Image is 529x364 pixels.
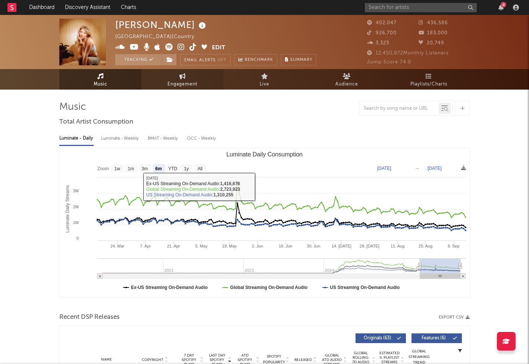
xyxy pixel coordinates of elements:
a: Live [223,69,306,90]
span: Playlists/Charts [410,80,447,89]
div: [PERSON_NAME] [115,19,208,31]
div: Luminate - Daily [59,132,94,145]
em: Off [217,58,226,62]
text: 8. Sep [448,244,460,248]
text: 19. May [222,244,237,248]
span: 926,700 [367,31,397,35]
span: Benchmark [245,56,273,65]
span: Audience [335,80,358,89]
button: Tracking [115,54,162,65]
span: Music [94,80,107,89]
text: Global Streaming On-Demand Audio [230,285,308,290]
span: Copyright [142,358,163,362]
button: Features(6) [411,333,462,343]
text: 2M [73,205,79,209]
text: [DATE] [428,166,442,171]
input: Search for artists [365,3,477,12]
div: BMAT - Weekly [148,132,179,145]
div: OCC - Weekly [187,132,217,145]
span: Summary [290,58,312,62]
a: Audience [306,69,388,90]
text: Luminate Daily Streams [65,185,70,233]
span: 436,586 [419,21,448,25]
text: 1M [73,220,79,225]
span: Live [260,80,269,89]
text: Luminate Daily Consumption [226,151,303,158]
text: 11. Aug [391,244,404,248]
span: 3,323 [367,41,389,46]
text: YTD [168,166,177,171]
a: Engagement [141,69,223,90]
text: 6m [155,166,162,171]
button: Email AlertsOff [180,54,231,65]
text: 7. Apr [140,244,151,248]
text: Ex-US Streaming On-Demand Audio [131,285,208,290]
span: 20,749 [419,41,444,46]
button: Export CSV [439,315,470,320]
span: Released [294,358,312,362]
a: Benchmark [234,54,277,65]
span: Total Artist Consumption [59,118,133,127]
input: Search by song name or URL [360,106,439,112]
text: 1m [128,166,134,171]
svg: Luminate Daily Consumption [60,148,469,298]
text: [DATE] [377,166,391,171]
button: Summary [281,54,316,65]
span: Recent DSP Releases [59,313,120,322]
text: 1w [115,166,120,171]
span: Engagement [168,80,197,89]
text: 0 [76,236,79,240]
div: [GEOGRAPHIC_DATA] | Country [115,32,203,41]
text: 25. Aug [419,244,432,248]
button: Originals(63) [356,333,406,343]
text: 21. Apr [167,244,180,248]
text: → [415,166,419,171]
text: 30. Jun [307,244,320,248]
text: 3M [73,189,79,193]
text: 14. [DATE] [332,244,351,248]
text: Zoom [97,166,109,171]
span: 402,047 [367,21,397,25]
text: 5. May [195,244,208,248]
span: 183,000 [419,31,448,35]
text: 2. Jun [252,244,263,248]
text: 3m [142,166,148,171]
text: 1y [184,166,189,171]
span: Jump Score: 74.0 [367,60,411,65]
text: 28. [DATE] [360,244,379,248]
div: Name [82,357,131,363]
button: 8 [498,4,504,10]
div: 8 [501,2,506,7]
span: 12,450,972 Monthly Listeners [367,51,449,56]
span: Originals ( 63 ) [360,336,395,340]
text: US Streaming On-Demand Audio [330,285,400,290]
a: Playlists/Charts [388,69,470,90]
div: Luminate - Weekly [101,132,140,145]
text: All [197,166,202,171]
text: 16. Jun [279,244,292,248]
a: Music [59,69,141,90]
span: Features ( 6 ) [416,336,451,340]
text: 24. Mar [110,244,125,248]
button: Edit [212,43,225,53]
